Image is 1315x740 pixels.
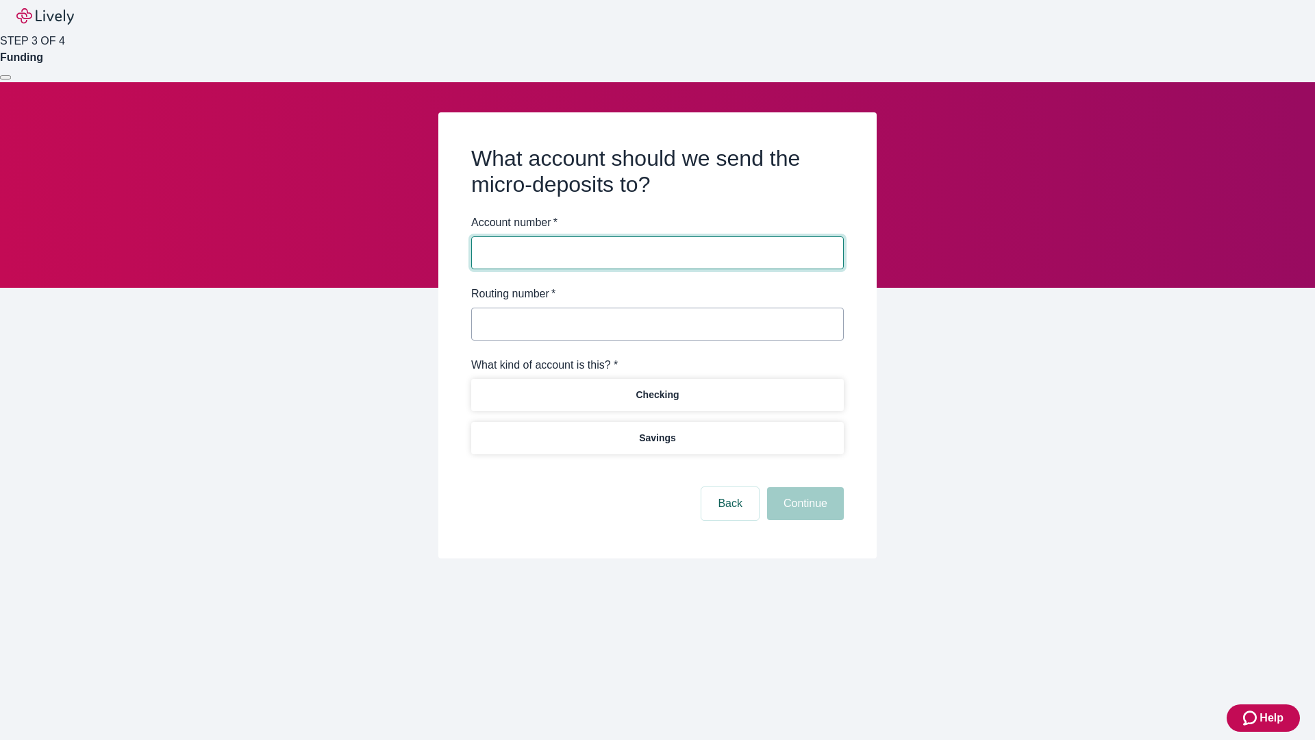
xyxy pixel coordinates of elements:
[471,214,558,231] label: Account number
[16,8,74,25] img: Lively
[701,487,759,520] button: Back
[1243,710,1260,726] svg: Zendesk support icon
[471,422,844,454] button: Savings
[471,357,618,373] label: What kind of account is this? *
[1260,710,1283,726] span: Help
[636,388,679,402] p: Checking
[471,286,555,302] label: Routing number
[471,379,844,411] button: Checking
[639,431,676,445] p: Savings
[1227,704,1300,732] button: Zendesk support iconHelp
[471,145,844,198] h2: What account should we send the micro-deposits to?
